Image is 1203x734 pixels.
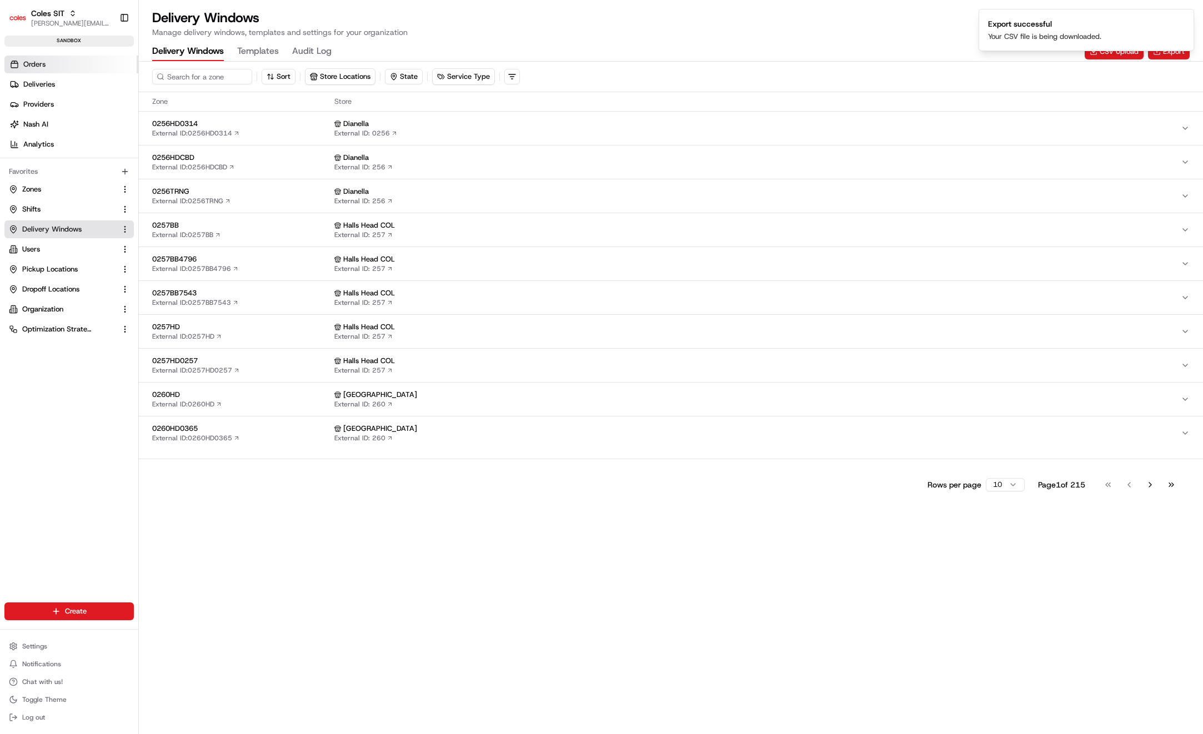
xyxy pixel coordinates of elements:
[38,105,182,117] div: Start new chat
[988,18,1101,29] div: Export successful
[22,264,78,274] span: Pickup Locations
[23,79,55,89] span: Deliveries
[152,220,330,230] span: 0257BB
[139,145,1203,179] button: 0256HDCBDExternal ID:0256HDCBD DianellaExternal ID: 256
[9,264,116,274] a: Pickup Locations
[105,160,178,172] span: API Documentation
[4,692,134,707] button: Toggle Theme
[237,42,279,61] button: Templates
[22,695,67,704] span: Toggle Theme
[4,674,134,690] button: Chat with us!
[305,68,375,85] button: Store Locations
[4,76,138,93] a: Deliveries
[343,390,417,400] span: [GEOGRAPHIC_DATA]
[334,332,393,341] a: External ID: 257
[4,280,134,298] button: Dropoff Locations
[111,188,134,196] span: Pylon
[139,349,1203,382] button: 0257HD0257External ID:0257HD0257 Halls Head COLExternal ID: 257
[4,220,134,238] button: Delivery Windows
[139,383,1203,416] button: 0260HDExternal ID:0260HD [GEOGRAPHIC_DATA]External ID: 260
[334,434,393,443] a: External ID: 260
[4,135,138,153] a: Analytics
[152,42,224,61] button: Delivery Windows
[152,163,235,172] a: External ID:0256HDCBD
[23,99,54,109] span: Providers
[334,197,393,205] a: External ID: 256
[9,324,116,334] a: Optimization Strategy
[4,300,134,318] button: Organization
[334,366,393,375] a: External ID: 257
[152,390,330,400] span: 0260HD
[152,9,408,27] h1: Delivery Windows
[4,240,134,258] button: Users
[9,244,116,254] a: Users
[152,264,239,273] a: External ID:0257BB4796
[9,9,27,27] img: Coles SIT
[4,602,134,620] button: Create
[139,112,1203,145] button: 0256HD0314External ID:0256HD0314 DianellaExternal ID: 0256
[22,677,63,686] span: Chat with us!
[334,264,393,273] a: External ID: 257
[152,230,221,239] a: External ID:0257BB
[23,59,46,69] span: Orders
[343,119,369,129] span: Dianella
[152,153,330,163] span: 0256HDCBD
[139,247,1203,280] button: 0257BB4796External ID:0257BB4796 Halls Head COLExternal ID: 257
[928,479,981,490] p: Rows per page
[9,304,116,314] a: Organization
[343,153,369,163] span: Dianella
[89,156,183,176] a: 💻API Documentation
[9,284,116,294] a: Dropoff Locations
[4,4,115,31] button: Coles SITColes SIT[PERSON_NAME][EMAIL_ADDRESS][PERSON_NAME][PERSON_NAME][DOMAIN_NAME]
[343,254,395,264] span: Halls Head COL
[31,8,64,19] button: Coles SIT
[152,400,222,409] a: External ID:0260HD
[152,69,252,84] input: Search for a zone
[4,260,134,278] button: Pickup Locations
[4,115,138,133] a: Nash AI
[4,56,138,73] a: Orders
[22,284,79,294] span: Dropoff Locations
[334,97,1190,107] span: Store
[11,11,33,33] img: Nash
[4,163,134,180] div: Favorites
[343,220,395,230] span: Halls Head COL
[9,184,116,194] a: Zones
[433,69,494,84] button: Service Type
[4,320,134,338] button: Optimization Strategy
[334,230,393,239] a: External ID: 257
[139,213,1203,247] button: 0257BBExternal ID:0257BB Halls Head COLExternal ID: 257
[22,224,82,234] span: Delivery Windows
[22,244,40,254] span: Users
[152,129,240,138] a: External ID:0256HD0314
[152,27,408,38] p: Manage delivery windows, templates and settings for your organization
[4,656,134,672] button: Notifications
[139,179,1203,213] button: 0256TRNGExternal ID:0256TRNG DianellaExternal ID: 256
[343,356,395,366] span: Halls Head COL
[152,322,330,332] span: 0257HD
[343,424,417,434] span: [GEOGRAPHIC_DATA]
[4,180,134,198] button: Zones
[29,71,183,83] input: Clear
[11,105,31,125] img: 1736555255976-a54dd68f-1ca7-489b-9aae-adbdc363a1c4
[65,606,87,616] span: Create
[22,642,47,651] span: Settings
[1038,479,1085,490] div: Page 1 of 215
[292,42,332,61] button: Audit Log
[9,204,116,214] a: Shifts
[22,304,63,314] span: Organization
[334,163,393,172] a: External ID: 256
[152,187,330,197] span: 0256TRNG
[334,400,393,409] a: External ID: 260
[152,424,330,434] span: 0260HD0365
[22,204,41,214] span: Shifts
[22,660,61,668] span: Notifications
[152,356,330,366] span: 0257HD0257
[139,315,1203,348] button: 0257HDExternal ID:0257HD Halls Head COLExternal ID: 257
[189,109,202,122] button: Start new chat
[31,19,111,28] button: [PERSON_NAME][EMAIL_ADDRESS][PERSON_NAME][PERSON_NAME][DOMAIN_NAME]
[152,119,330,129] span: 0256HD0314
[38,117,141,125] div: We're available if you need us!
